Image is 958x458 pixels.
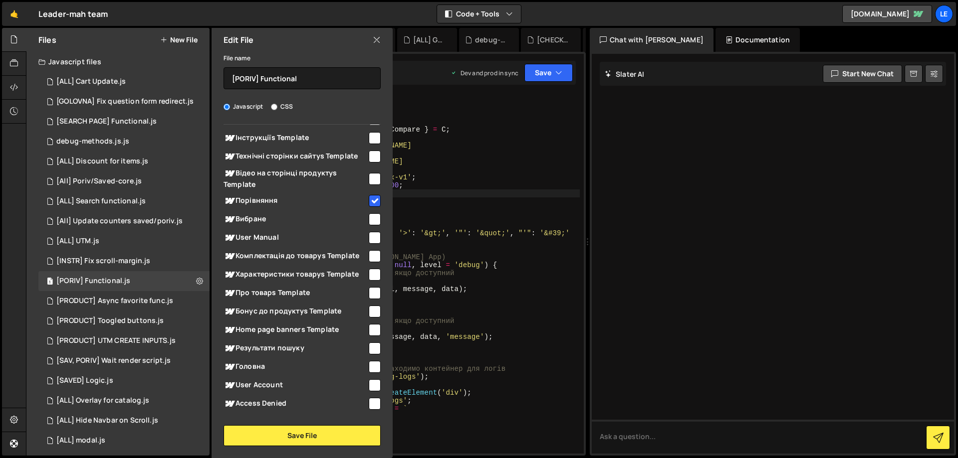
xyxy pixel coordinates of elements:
div: 16298/45575.js [38,371,210,391]
div: [PORIV] Functional.js [56,277,130,286]
div: 16298/45501.js [38,171,210,191]
div: 16298/44467.js [38,72,210,92]
h2: Files [38,34,56,45]
div: Chat with [PERSON_NAME] [590,28,714,52]
h2: Edit File [224,34,253,45]
a: [DOMAIN_NAME] [842,5,932,23]
div: [ALL] UTM.js [56,237,99,246]
div: 16298/44976.js [38,431,210,451]
span: Результати пошуку [224,342,367,354]
div: [CHECKOUT] GTAG only for checkout.js [537,35,569,45]
button: New File [160,36,198,44]
span: Access Denied [224,398,367,410]
span: Відео на сторінці продуктуs Template [224,167,367,189]
div: [ALL] modal.js [56,436,105,445]
div: 16298/46649.js [38,132,210,152]
div: 16298/46290.js [38,191,210,211]
button: Save [524,64,573,82]
span: Про товарs Template [224,287,367,299]
div: 16298/45504.js [38,311,210,331]
a: 🤙 [2,2,26,26]
input: CSS [271,104,277,110]
div: 16298/45506.js [38,271,210,291]
h2: Slater AI [605,69,645,79]
input: Name [224,67,381,89]
span: Бонус до продуктуs Template [224,305,367,317]
div: 16298/45111.js [38,391,210,411]
span: Вибране [224,213,367,225]
a: Le [935,5,953,23]
div: Leader-mah team [38,8,108,20]
div: debug-methods.js.js [475,35,507,45]
div: 16298/45418.js [38,152,210,171]
span: User Manual [224,232,367,244]
div: [PRODUCT] UTM CREATE INPUTS.js [56,336,176,345]
div: 16298/45691.js [38,351,210,371]
span: Головна [224,361,367,373]
div: [All] Update counters saved/poriv.js [56,217,183,226]
div: [SEARCH PAGE] Functional.js [56,117,157,126]
div: [SAV, PORIV] Wait render script.js [56,356,171,365]
div: [All] Poriv/Saved-core.js [56,177,142,186]
div: [PRODUCT] Toogled buttons.js [56,316,164,325]
div: debug-methods.js.js [56,137,129,146]
div: Javascript files [26,52,210,72]
div: 16298/46217.js [38,251,210,271]
div: Documentation [716,28,800,52]
span: 1 [47,278,53,286]
div: 16298/44402.js [38,411,210,431]
div: Dev and prod in sync [451,69,518,77]
div: [ALL] Search functional.js [56,197,146,206]
span: Комплектація до товаруs Template [224,250,367,262]
div: 16298/46356.js [38,112,210,132]
span: Інструкціїs Template [224,132,367,144]
div: [ALL] Discount for items.js [56,157,148,166]
label: CSS [271,102,293,112]
div: 16298/45326.js [38,331,210,351]
div: [ALL] Google Tag Manager view_item.js [413,35,445,45]
button: Save File [224,425,381,446]
span: Характеристики товаруs Template [224,269,367,281]
div: 16298/45502.js [38,211,210,231]
span: User Account [224,379,367,391]
span: Технічні сторінки сайтуs Template [224,151,367,162]
div: [SAVED] Logic.js [56,376,113,385]
button: Code + Tools [437,5,521,23]
div: [ALL] Cart Update.js [56,77,126,86]
div: 16298/45324.js [38,231,210,251]
div: [ALL] Overlay for catalog.js [56,396,149,405]
div: [ALL] Hide Navbar on Scroll.js [56,416,158,425]
span: Home page banners Template [224,324,367,336]
input: Javascript [224,104,230,110]
button: Start new chat [823,65,902,83]
div: 16298/45626.js [38,291,210,311]
div: [GOLOVNA] Fix question form redirect.js [56,97,194,106]
div: [PRODUCT] Async favorite func.js [56,297,173,305]
label: Javascript [224,102,263,112]
div: [INSTR] Fix scroll-margin.js [56,257,150,266]
div: 16298/46371.js [38,92,213,112]
span: Порівняння [224,195,367,207]
label: File name [224,53,250,63]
